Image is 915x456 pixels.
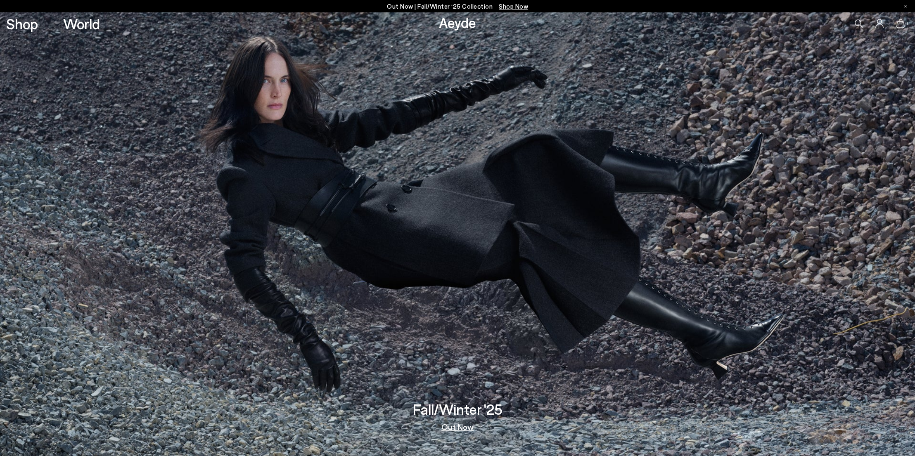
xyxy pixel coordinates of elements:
span: Navigate to /collections/new-in [499,2,528,10]
span: 0 [905,21,909,26]
h3: Fall/Winter '25 [413,402,503,416]
a: Out Now [441,423,474,431]
a: Shop [6,17,38,31]
a: 0 [896,19,905,28]
a: Aeyde [439,14,476,31]
a: World [63,17,100,31]
p: Out Now | Fall/Winter ‘25 Collection [387,1,528,12]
